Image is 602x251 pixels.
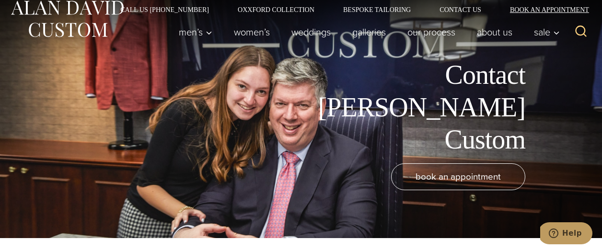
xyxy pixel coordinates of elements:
[310,59,525,156] h1: Contact [PERSON_NAME] Custom
[281,23,342,42] a: weddings
[425,6,496,13] a: Contact Us
[168,23,565,42] nav: Primary Navigation
[523,23,565,42] button: Child menu of Sale
[168,23,223,42] button: Child menu of Men’s
[106,6,223,13] a: Call Us [PHONE_NUMBER]
[397,23,466,42] a: Our Process
[496,6,592,13] a: Book an Appointment
[223,6,329,13] a: Oxxford Collection
[540,222,592,246] iframe: Opens a widget where you can chat to one of our agents
[416,170,501,183] span: book an appointment
[466,23,523,42] a: About Us
[391,163,525,190] a: book an appointment
[223,23,281,42] a: Women’s
[569,21,592,44] button: View Search Form
[329,6,425,13] a: Bespoke Tailoring
[106,6,592,13] nav: Secondary Navigation
[342,23,397,42] a: Galleries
